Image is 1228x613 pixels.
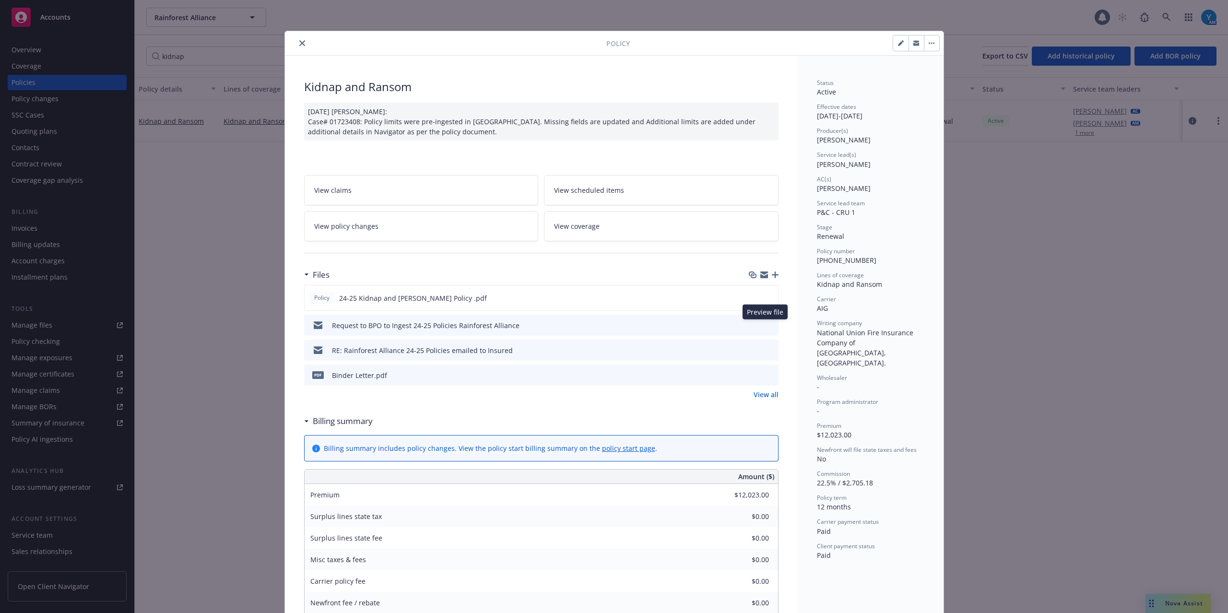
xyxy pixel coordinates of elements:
[554,185,624,195] span: View scheduled items
[817,502,851,511] span: 12 months
[751,345,758,355] button: download file
[766,345,775,355] button: preview file
[332,370,387,380] div: Binder Letter.pdf
[817,398,878,406] span: Program administrator
[817,319,862,327] span: Writing company
[314,185,352,195] span: View claims
[817,103,856,111] span: Effective dates
[751,320,758,330] button: download file
[304,79,779,95] div: Kidnap and Ransom
[817,199,865,207] span: Service lead team
[817,247,855,255] span: Policy number
[304,211,539,241] a: View policy changes
[817,295,836,303] span: Carrier
[817,184,871,193] span: [PERSON_NAME]
[313,415,373,427] h3: Billing summary
[817,279,924,289] div: Kidnap and Ransom
[304,269,330,281] div: Files
[817,271,864,279] span: Lines of coverage
[544,211,779,241] a: View coverage
[312,294,331,302] span: Policy
[751,370,758,380] button: download file
[817,542,875,550] span: Client payment status
[296,37,308,49] button: close
[304,415,373,427] div: Billing summary
[743,305,788,319] div: Preview file
[310,598,380,607] span: Newfront fee / rebate
[332,320,520,330] div: Request to BPO to Ingest 24-25 Policies Rainforest Alliance
[817,304,828,313] span: AIG
[817,232,844,241] span: Renewal
[817,470,850,478] span: Commission
[304,103,779,141] div: [DATE] [PERSON_NAME]: Case# 01723408: Policy limits were pre-ingested in [GEOGRAPHIC_DATA]. Missi...
[324,443,657,453] div: Billing summary includes policy changes. View the policy start billing summary on the .
[817,374,847,382] span: Wholesaler
[817,478,873,487] span: 22.5% / $2,705.18
[712,531,775,545] input: 0.00
[712,488,775,502] input: 0.00
[766,370,775,380] button: preview file
[544,175,779,205] a: View scheduled items
[712,553,775,567] input: 0.00
[304,175,539,205] a: View claims
[817,518,879,526] span: Carrier payment status
[817,430,851,439] span: $12,023.00
[817,494,847,502] span: Policy term
[310,512,382,521] span: Surplus lines state tax
[817,223,832,231] span: Stage
[602,444,655,453] a: policy start page
[817,406,819,415] span: -
[314,221,378,231] span: View policy changes
[817,446,917,454] span: Newfront will file state taxes and fees
[817,175,831,183] span: AC(s)
[310,490,340,499] span: Premium
[606,38,630,48] span: Policy
[738,472,774,482] span: Amount ($)
[817,151,856,159] span: Service lead(s)
[817,382,819,391] span: -
[313,269,330,281] h3: Files
[817,79,834,87] span: Status
[817,160,871,169] span: [PERSON_NAME]
[712,596,775,610] input: 0.00
[817,551,831,560] span: Paid
[554,221,600,231] span: View coverage
[312,371,324,378] span: pdf
[310,533,382,542] span: Surplus lines state fee
[754,389,779,400] a: View all
[750,293,758,303] button: download file
[712,509,775,524] input: 0.00
[310,555,366,564] span: Misc taxes & fees
[766,320,775,330] button: preview file
[817,422,841,430] span: Premium
[712,574,775,589] input: 0.00
[817,454,826,463] span: No
[766,293,774,303] button: preview file
[817,87,836,96] span: Active
[817,135,871,144] span: [PERSON_NAME]
[817,256,876,265] span: [PHONE_NUMBER]
[310,577,366,586] span: Carrier policy fee
[817,527,831,536] span: Paid
[817,103,924,121] div: [DATE] - [DATE]
[817,127,848,135] span: Producer(s)
[332,345,513,355] div: RE: Rainforest Alliance 24-25 Policies emailed to Insured
[817,208,855,217] span: P&C - CRU 1
[339,293,487,303] span: 24-25 Kidnap and [PERSON_NAME] Policy .pdf
[817,328,915,367] span: National Union Fire Insurance Company of [GEOGRAPHIC_DATA], [GEOGRAPHIC_DATA].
